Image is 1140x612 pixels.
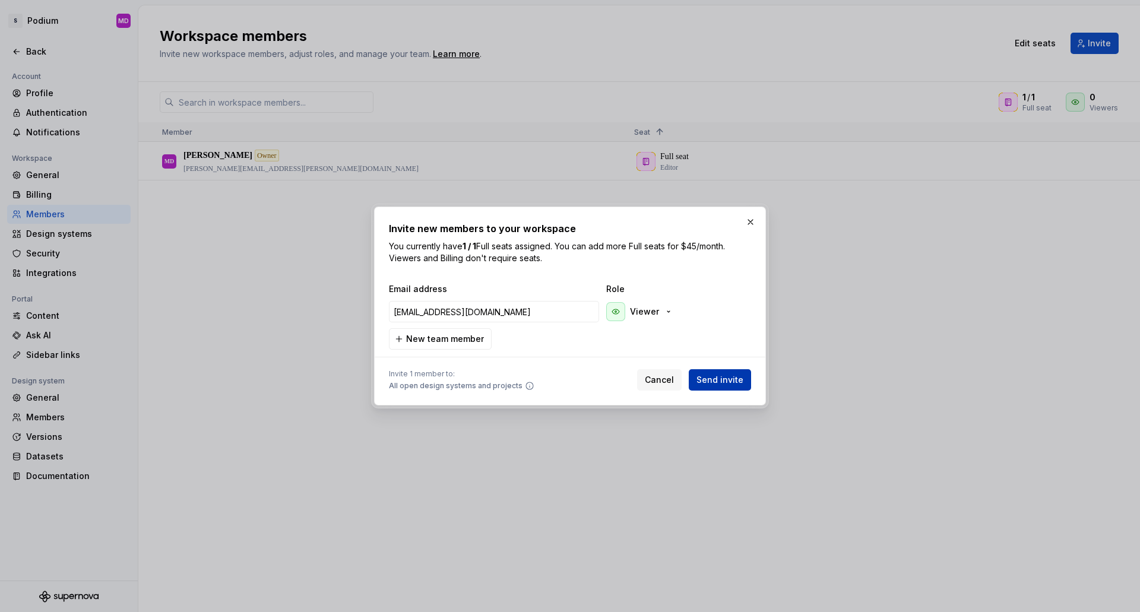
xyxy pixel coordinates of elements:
[630,306,659,318] p: Viewer
[689,369,751,391] button: Send invite
[696,374,743,386] span: Send invite
[406,333,484,345] span: New team member
[389,240,751,264] p: You currently have Full seats assigned. You can add more Full seats for $45/month. Viewers and Bi...
[389,328,492,350] button: New team member
[645,374,674,386] span: Cancel
[463,241,476,251] b: 1 / 1
[389,369,534,379] span: Invite 1 member to:
[389,221,751,236] h2: Invite new members to your workspace
[606,283,725,295] span: Role
[637,369,682,391] button: Cancel
[389,283,601,295] span: Email address
[389,381,522,391] span: All open design systems and projects
[604,300,678,324] button: Viewer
